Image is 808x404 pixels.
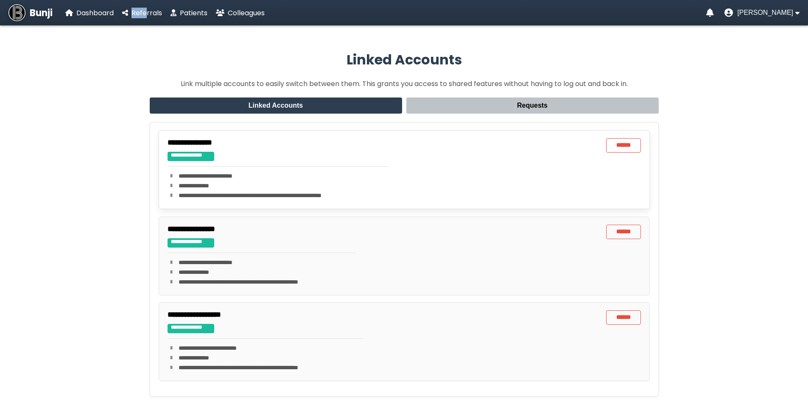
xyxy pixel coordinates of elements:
span: [PERSON_NAME] [737,9,793,17]
a: Dashboard [65,8,114,18]
button: Linked Accounts [150,98,402,114]
a: Bunji [8,4,53,21]
h2: Linked Accounts [150,50,659,70]
a: Notifications [706,8,714,17]
span: Patients [180,8,207,18]
span: Bunji [30,6,53,20]
p: Link multiple accounts to easily switch between them. This grants you access to shared features w... [150,78,659,89]
button: Requests [406,98,659,114]
a: Colleagues [216,8,265,18]
a: Referrals [122,8,162,18]
span: Dashboard [76,8,114,18]
img: Bunji Dental Referral Management [8,4,25,21]
span: Colleagues [228,8,265,18]
span: Referrals [131,8,162,18]
a: Patients [171,8,207,18]
button: User menu [724,8,800,17]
